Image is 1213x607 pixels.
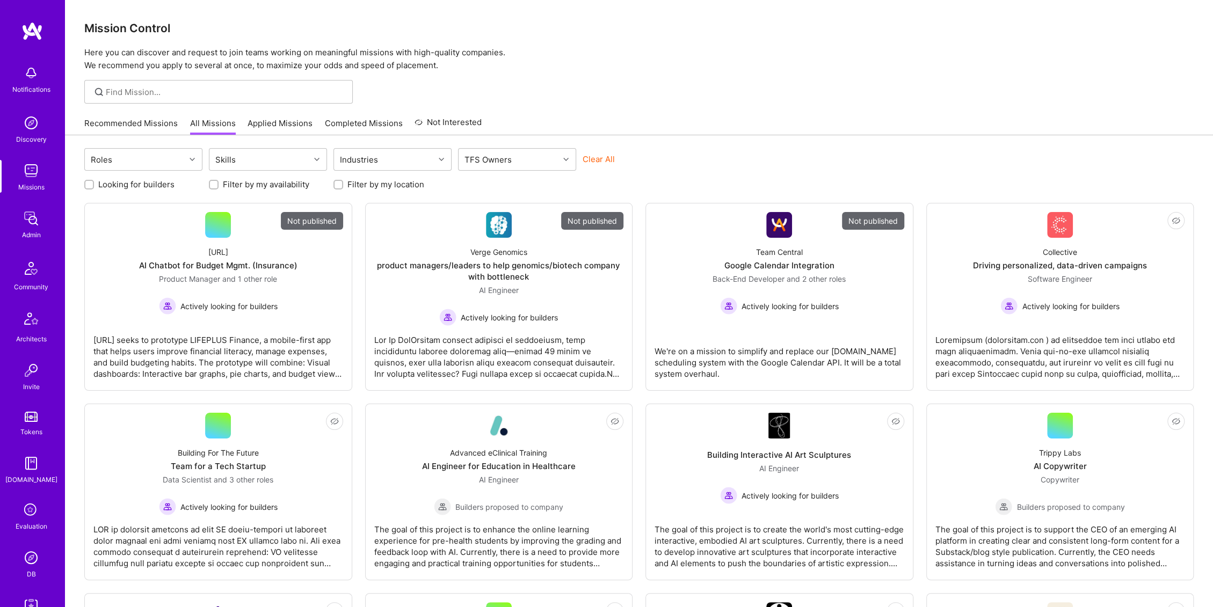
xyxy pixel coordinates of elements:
a: Not Interested [415,116,482,135]
div: Trippy Labs [1039,447,1081,458]
img: Actively looking for builders [1000,297,1018,315]
div: [DOMAIN_NAME] [5,474,57,485]
i: icon EyeClosed [1172,417,1180,426]
img: Invite [20,360,42,381]
i: icon EyeClosed [611,417,619,426]
div: The goal of this project is to support the CEO of an emerging AI platform in creating clear and c... [935,515,1185,569]
img: Actively looking for builders [159,297,176,315]
a: Company LogoCollectiveDriving personalized, data-driven campaignsSoftware Engineer Actively looki... [935,212,1185,382]
div: Loremipsum (dolorsitam.con ) ad elitseddoe tem inci utlabo etd magn aliquaenimadm. Venia qui-no-e... [935,326,1185,379]
img: Company Logo [486,212,512,238]
span: Software Engineer [1028,274,1092,283]
span: Actively looking for builders [180,501,278,513]
a: Building For The FutureTeam for a Tech StartupData Scientist and 3 other rolesActively looking fo... [93,413,343,571]
div: Team Central [756,246,803,258]
div: Invite [23,381,40,392]
img: logo [21,21,43,41]
label: Looking for builders [98,179,175,190]
span: and 3 other roles [214,475,273,484]
span: Actively looking for builders [1022,301,1119,312]
button: Clear All [583,153,615,165]
a: Company LogoAdvanced eClinical TrainingAI Engineer for Education in HealthcareAI Engineer Builder... [374,413,624,571]
div: [URL] seeks to prototype LIFEPLUS Finance, a mobile-first app that helps users improve financial ... [93,326,343,379]
img: Architects [18,308,44,333]
i: icon SearchGrey [93,86,105,98]
span: Actively looking for builders [180,301,278,312]
div: Admin [22,229,41,240]
span: Actively looking for builders [742,301,839,312]
img: Company Logo [768,413,790,438]
div: Lor Ip DolOrsitam consect adipisci el seddoeiusm, temp incididuntu laboree doloremag aliq—enimad ... [374,326,624,379]
div: The goal of this project is to enhance the online learning experience for pre-health students by ... [374,515,624,569]
div: Not published [561,212,623,230]
span: Data Scientist [163,475,212,484]
span: and 1 other role [222,274,277,283]
a: Not publishedCompany LogoVerge Genomicsproduct managers/leaders to help genomics/biotech company ... [374,212,624,382]
span: Copywriter [1041,475,1079,484]
div: Verge Genomics [470,246,527,258]
div: DB [27,568,36,580]
i: icon Chevron [190,157,195,162]
span: AI Engineer [759,464,799,473]
i: icon Chevron [439,157,444,162]
span: Builders proposed to company [455,501,563,513]
input: Find Mission... [106,86,345,98]
img: Community [18,255,44,281]
i: icon Chevron [314,157,319,162]
div: Advanced eClinical Training [450,447,547,458]
img: Actively looking for builders [720,297,737,315]
div: Evaluation [16,521,47,532]
p: Here you can discover and request to join teams working on meaningful missions with high-quality ... [84,46,1194,72]
img: tokens [25,412,38,422]
a: Not publishedCompany LogoTeam CentralGoogle Calendar IntegrationBack-End Developer and 2 other ro... [655,212,904,382]
div: Not published [281,212,343,230]
a: Completed Missions [325,118,403,135]
i: icon SelectionTeam [21,500,41,521]
div: AI Engineer for Education in Healthcare [422,460,576,472]
div: Tokens [20,426,42,437]
a: Applied Missions [248,118,313,135]
span: Back-End Developer [713,274,785,283]
img: Company Logo [1047,212,1073,238]
div: Not published [842,212,904,230]
div: Driving personalized, data-driven campaigns [973,260,1147,271]
img: Builders proposed to company [434,498,451,515]
i: icon EyeClosed [1172,216,1180,225]
div: AI Chatbot for Budget Mgmt. (Insurance) [139,260,297,271]
img: Builders proposed to company [995,498,1012,515]
a: Trippy LabsAI CopywriterCopywriter Builders proposed to companyBuilders proposed to companyThe go... [935,413,1185,571]
div: Skills [213,152,238,167]
div: Collective [1043,246,1077,258]
div: Team for a Tech Startup [171,460,266,472]
img: Admin Search [20,547,42,568]
span: Product Manager [159,274,220,283]
img: admin teamwork [20,208,42,229]
label: Filter by my location [347,179,424,190]
img: bell [20,62,42,84]
img: discovery [20,112,42,134]
span: and 2 other roles [787,274,846,283]
img: guide book [20,452,42,474]
img: Company Logo [766,212,792,238]
div: AI Copywriter [1033,460,1086,472]
div: Roles [88,152,115,167]
span: AI Engineer [479,286,519,295]
a: All Missions [190,118,236,135]
span: Actively looking for builders [461,312,558,323]
i: icon EyeClosed [330,417,339,426]
span: AI Engineer [479,475,519,484]
div: Architects [16,333,47,345]
a: Not published[URL]AI Chatbot for Budget Mgmt. (Insurance)Product Manager and 1 other roleActively... [93,212,343,382]
span: Builders proposed to company [1016,501,1124,513]
img: Actively looking for builders [159,498,176,515]
img: Actively looking for builders [720,487,737,504]
div: We're on a mission to simplify and replace our [DOMAIN_NAME] scheduling system with the Google Ca... [655,337,904,379]
div: Notifications [12,84,50,95]
div: Building For The Future [178,447,259,458]
div: Community [14,281,48,292]
a: Company LogoBuilding Interactive AI Art SculpturesAI Engineer Actively looking for buildersActive... [655,413,904,571]
i: icon Chevron [563,157,569,162]
img: Company Logo [486,413,512,438]
div: Industries [337,152,381,167]
a: Recommended Missions [84,118,178,135]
